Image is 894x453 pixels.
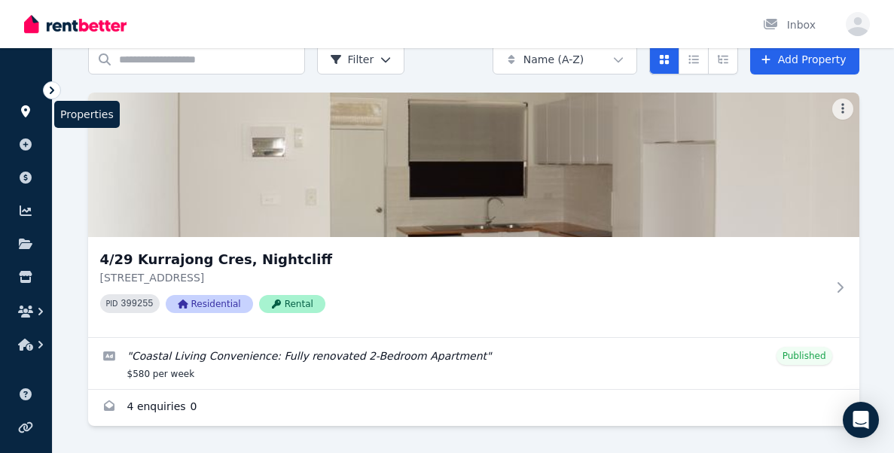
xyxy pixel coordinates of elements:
[679,44,709,74] button: Compact list view
[493,44,637,74] button: Name (A-Z)
[88,390,859,426] a: Enquiries for 4/29 Kurrajong Cres, Nightcliff
[832,99,853,120] button: More options
[166,295,253,313] span: Residential
[24,13,127,35] img: RentBetter
[649,44,679,74] button: Card view
[750,44,859,74] a: Add Property
[259,295,325,313] span: Rental
[88,93,859,237] img: 4/29 Kurrajong Cres, Nightcliff
[54,101,120,128] span: Properties
[523,52,584,67] span: Name (A-Z)
[330,52,374,67] span: Filter
[88,338,859,389] a: Edit listing: Coastal Living Convenience: Fully renovated 2-Bedroom Apartment
[88,93,859,337] a: 4/29 Kurrajong Cres, Nightcliff4/29 Kurrajong Cres, Nightcliff[STREET_ADDRESS]PID 399255Residenti...
[106,299,118,308] small: PID
[100,270,826,285] p: [STREET_ADDRESS]
[763,17,816,32] div: Inbox
[100,249,826,270] h3: 4/29 Kurrajong Cres, Nightcliff
[708,44,738,74] button: Expanded list view
[121,299,153,309] code: 399255
[317,44,405,74] button: Filter
[843,402,879,438] div: Open Intercom Messenger
[649,44,738,74] div: View options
